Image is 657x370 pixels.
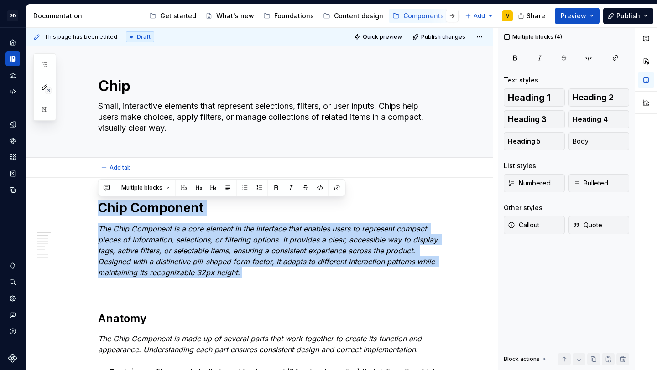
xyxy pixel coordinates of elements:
[98,334,424,354] em: The Chip Component is made up of several parts that work together to create its function and appe...
[260,9,318,23] a: Foundations
[8,354,17,363] svg: Supernova Logo
[568,174,630,192] button: Bulleted
[573,93,614,102] span: Heading 2
[561,11,586,21] span: Preview
[5,291,20,306] a: Settings
[216,11,254,21] div: What's new
[137,33,151,41] span: Draft
[573,137,589,146] span: Body
[319,9,387,23] a: Content design
[504,216,565,234] button: Callout
[568,132,630,150] button: Body
[5,258,20,273] button: Notifications
[506,12,509,20] div: V
[573,221,602,230] span: Quote
[363,33,402,41] span: Quick preview
[508,221,539,230] span: Callout
[568,110,630,128] button: Heading 4
[508,137,541,146] span: Heading 5
[508,115,547,124] span: Heading 3
[527,11,545,21] span: Share
[98,311,443,326] h2: Anatomy
[5,35,20,50] a: Home
[504,132,565,150] button: Heading 5
[568,216,630,234] button: Quote
[568,88,630,107] button: Heading 2
[616,11,640,21] span: Publish
[504,161,536,170] div: List styles
[5,134,20,148] a: Components
[2,6,24,26] button: GD
[508,93,551,102] span: Heading 1
[5,51,20,66] a: Documentation
[573,179,608,188] span: Bulleted
[5,166,20,181] a: Storybook stories
[504,353,548,365] div: Block actions
[98,161,135,174] button: Add tab
[5,117,20,132] a: Design tokens
[389,9,448,23] a: Components
[513,8,551,24] button: Share
[5,183,20,197] a: Data sources
[603,8,653,24] button: Publish
[146,9,200,23] a: Get started
[109,164,131,171] span: Add tab
[504,174,565,192] button: Numbered
[274,11,314,21] div: Foundations
[7,10,18,21] div: GD
[504,110,565,128] button: Heading 3
[98,200,443,216] h1: Chip Component
[5,150,20,164] a: Assets
[160,11,196,21] div: Get started
[96,99,441,135] textarea: Small, interactive elements that represent selections, filters, or user inputs. Chips help users ...
[403,11,444,21] div: Components
[5,84,20,99] a: Code automation
[334,11,383,21] div: Content design
[146,7,460,25] div: Page tree
[555,8,600,24] button: Preview
[202,9,258,23] a: What's new
[98,224,440,277] em: The Chip Component is a core element in the interface that enables users to represent compact pie...
[410,31,469,43] button: Publish changes
[504,203,542,212] div: Other styles
[351,31,406,43] button: Quick preview
[421,33,465,41] span: Publish changes
[33,11,136,21] div: Documentation
[508,179,551,188] span: Numbered
[5,275,20,289] button: Search ⌘K
[44,33,119,41] span: This page has been edited.
[504,76,538,85] div: Text styles
[45,87,52,94] span: 3
[462,10,496,22] button: Add
[474,12,485,20] span: Add
[573,115,608,124] span: Heading 4
[5,308,20,322] button: Contact support
[504,88,565,107] button: Heading 1
[5,68,20,82] a: Analytics
[96,75,441,97] textarea: Chip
